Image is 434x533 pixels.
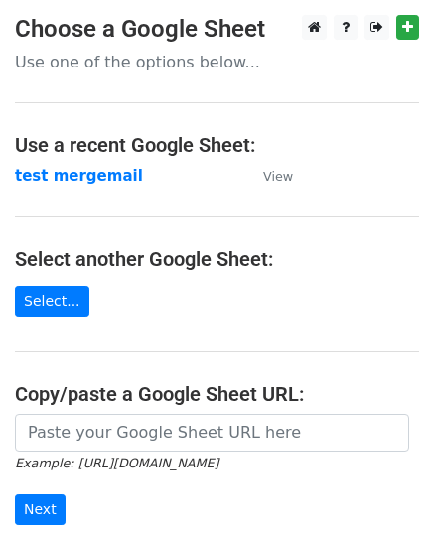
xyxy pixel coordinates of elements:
[15,52,419,72] p: Use one of the options below...
[15,382,419,406] h4: Copy/paste a Google Sheet URL:
[243,167,293,185] a: View
[15,247,419,271] h4: Select another Google Sheet:
[15,286,89,317] a: Select...
[15,133,419,157] h4: Use a recent Google Sheet:
[15,494,66,525] input: Next
[15,15,419,44] h3: Choose a Google Sheet
[15,456,218,470] small: Example: [URL][DOMAIN_NAME]
[15,414,409,452] input: Paste your Google Sheet URL here
[15,167,143,185] a: test mergemail
[263,169,293,184] small: View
